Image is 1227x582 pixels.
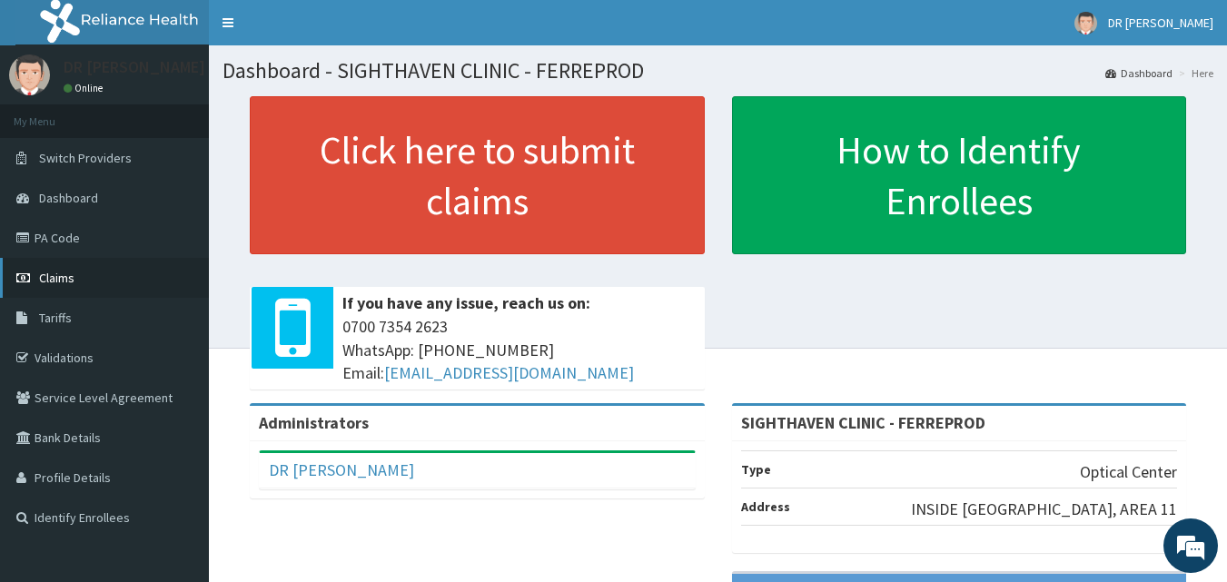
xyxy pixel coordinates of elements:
[64,59,205,75] p: DR [PERSON_NAME]
[259,412,369,433] b: Administrators
[741,461,771,478] b: Type
[732,96,1187,254] a: How to Identify Enrollees
[223,59,1213,83] h1: Dashboard - SIGHTHAVEN CLINIC - FERREPROD
[1174,65,1213,81] li: Here
[9,389,346,452] textarea: Type your message and hit 'Enter'
[342,315,696,385] span: 0700 7354 2623 WhatsApp: [PHONE_NUMBER] Email:
[1074,12,1097,35] img: User Image
[94,102,305,125] div: Chat with us now
[39,190,98,206] span: Dashboard
[1108,15,1213,31] span: DR [PERSON_NAME]
[298,9,341,53] div: Minimize live chat window
[34,91,74,136] img: d_794563401_company_1708531726252_794563401
[64,82,107,94] a: Online
[384,362,634,383] a: [EMAIL_ADDRESS][DOMAIN_NAME]
[250,96,705,254] a: Click here to submit claims
[911,498,1177,521] p: INSIDE [GEOGRAPHIC_DATA], AREA 11
[1105,65,1173,81] a: Dashboard
[9,54,50,95] img: User Image
[39,310,72,326] span: Tariffs
[741,498,790,515] b: Address
[1080,460,1177,484] p: Optical Center
[342,292,590,313] b: If you have any issue, reach us on:
[105,175,251,359] span: We're online!
[39,150,132,166] span: Switch Providers
[39,270,74,286] span: Claims
[269,459,414,480] a: DR [PERSON_NAME]
[741,412,985,433] strong: SIGHTHAVEN CLINIC - FERREPROD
